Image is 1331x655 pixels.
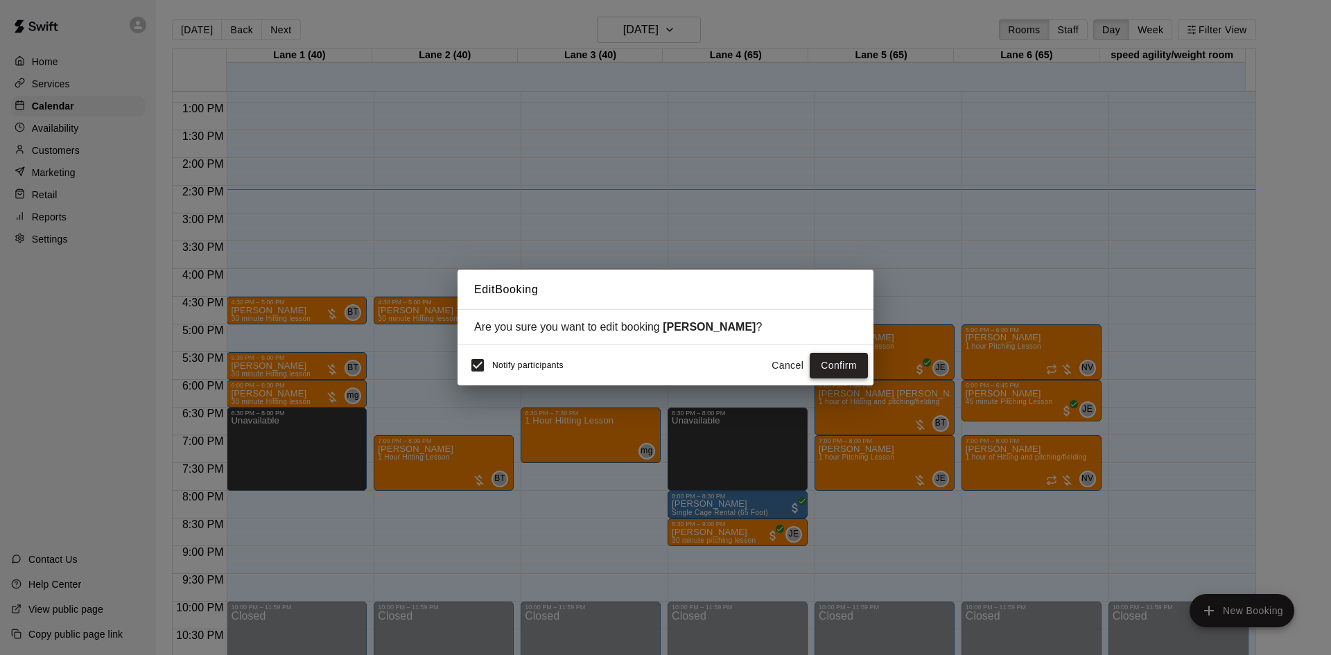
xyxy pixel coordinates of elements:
[765,353,810,378] button: Cancel
[474,321,857,333] div: Are you sure you want to edit booking ?
[810,353,868,378] button: Confirm
[458,270,873,310] h2: Edit Booking
[663,321,756,333] strong: [PERSON_NAME]
[492,361,564,371] span: Notify participants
